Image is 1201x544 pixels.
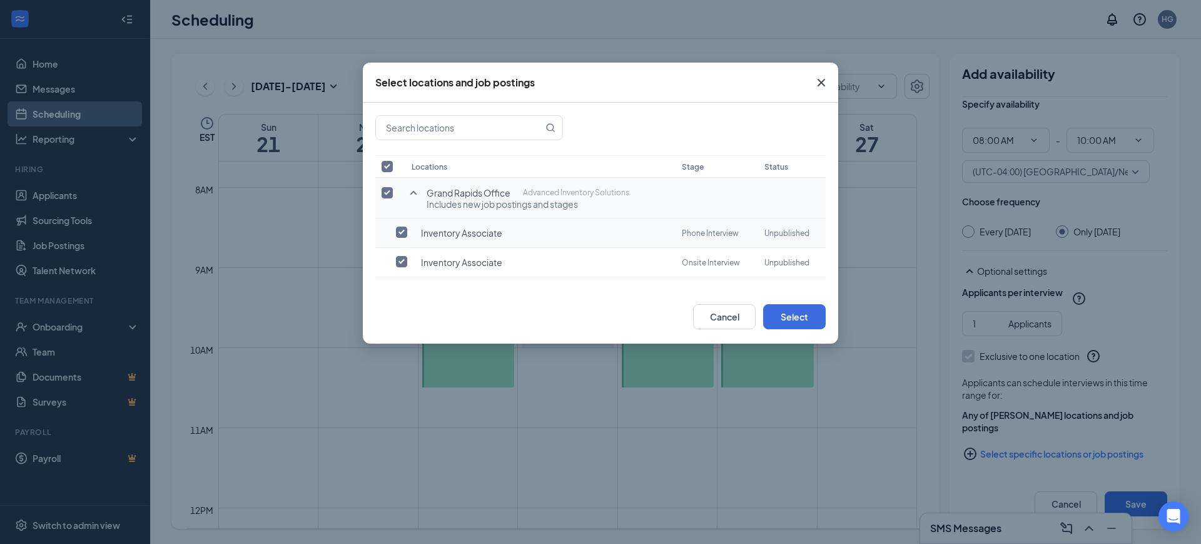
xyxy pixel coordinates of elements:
[1158,501,1188,531] div: Open Intercom Messenger
[427,187,510,199] span: Grand Rapids Office
[676,155,759,178] th: Stage
[427,198,629,210] span: Includes new job postings and stages
[421,227,502,239] span: Inventory Associate
[763,304,826,329] button: Select
[804,63,838,103] button: Close
[406,185,421,200] svg: SmallChevronUp
[405,155,676,178] th: Locations
[758,155,826,178] th: Status
[375,76,535,90] div: Select locations and job postings
[376,116,543,140] input: Search locations
[764,258,809,267] span: Unpublished
[764,228,809,238] span: Unpublished
[682,258,740,267] span: Onsite Interview
[523,187,629,199] p: Advanced Inventory Solutions
[693,304,756,329] button: Cancel
[682,228,739,238] span: Phone Interview
[421,256,502,269] span: Inventory Associate
[545,123,555,133] svg: MagnifyingGlass
[814,75,829,90] svg: Cross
